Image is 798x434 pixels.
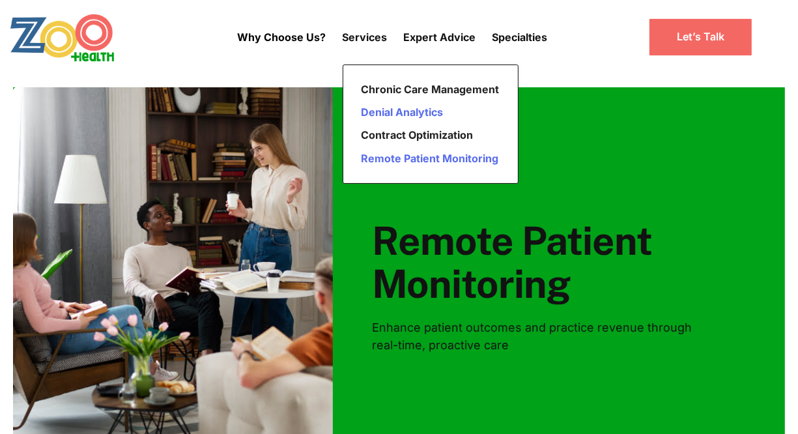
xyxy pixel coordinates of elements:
[343,65,519,184] nav: Services
[372,319,700,354] p: Enhance patient outcomes and practice revenue through real-time, proactive care
[356,124,505,147] a: Contract Optimization
[238,19,326,55] a: Why Choose Us?
[404,10,476,65] div: Expert Advice
[648,18,753,56] a: Let’s Talk
[404,23,476,51] a: Expert Advice
[356,78,505,101] a: Chronic Care Management
[492,31,548,44] a: Specialties
[343,29,388,45] p: Services
[10,13,150,62] a: home
[356,101,505,124] a: Denial Analytics
[343,10,388,65] div: Services
[356,147,505,170] a: Remote Patient Monitoring
[404,29,476,45] p: Expert Advice
[492,10,548,65] div: Specialties
[372,220,772,306] h1: Remote Patient Monitoring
